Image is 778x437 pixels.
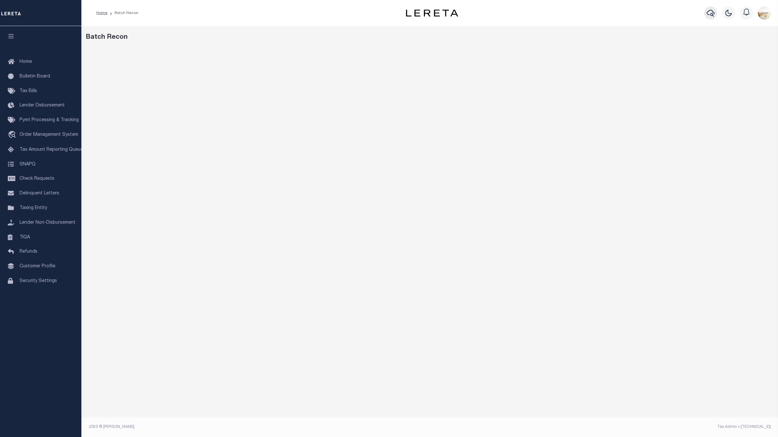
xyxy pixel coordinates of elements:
span: Refunds [20,249,37,254]
span: Tax Bills [20,89,37,93]
img: logo-dark.svg [406,9,458,17]
i: travel_explore [8,131,18,139]
span: TIQA [20,235,30,239]
span: Tax Amount Reporting Queue [20,148,83,152]
span: Lender Non-Disbursement [20,220,76,225]
span: Lender Disbursement [20,103,65,108]
span: Check Requests [20,176,54,181]
span: SNAPQ [20,162,35,166]
li: Batch Recon [107,10,138,16]
span: Pymt Processing & Tracking [20,118,79,122]
span: Delinquent Letters [20,191,59,196]
span: Home [20,60,32,64]
span: Customer Profile [20,264,55,269]
span: Taxing Entity [20,206,47,210]
span: Bulletin Board [20,74,50,79]
div: Batch Recon [86,33,774,42]
span: Order Management System [20,133,78,137]
a: Home [96,11,107,15]
span: Security Settings [20,279,57,283]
